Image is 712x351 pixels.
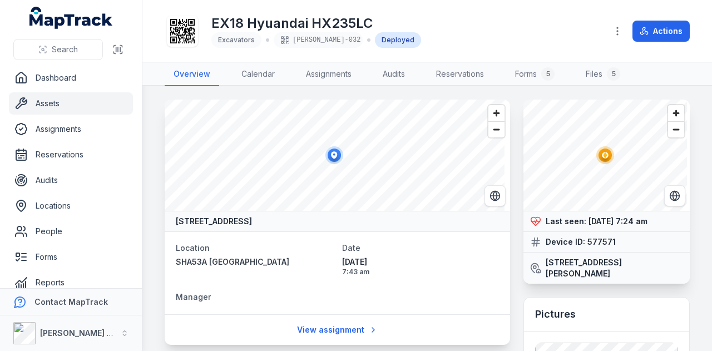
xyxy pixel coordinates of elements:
a: Dashboard [9,67,133,89]
div: Deployed [375,32,421,48]
span: Date [342,243,360,253]
canvas: Map [165,100,505,211]
a: Calendar [233,63,284,86]
span: Search [52,44,78,55]
a: Audits [374,63,414,86]
h3: Pictures [535,306,576,322]
h1: EX18 Hyuandai HX235LC [211,14,421,32]
span: Location [176,243,210,253]
strong: Contact MapTrack [34,297,108,306]
a: MapTrack [29,7,113,29]
div: [PERSON_NAME]-032 [274,32,363,48]
button: Actions [632,21,690,42]
a: Reservations [9,144,133,166]
strong: 577571 [587,236,616,248]
span: Excavators [218,36,255,44]
button: Switch to Satellite View [664,185,685,206]
button: Search [13,39,103,60]
span: 7:43 am [342,268,500,276]
time: 04/09/2025, 7:24:58 am [589,216,647,226]
button: Zoom in [668,105,684,121]
div: 5 [541,67,555,81]
a: Forms [9,246,133,268]
span: SHA53A [GEOGRAPHIC_DATA] [176,257,289,266]
a: Locations [9,195,133,217]
a: View assignment [290,319,385,340]
a: Assignments [9,118,133,140]
span: Manager [176,292,211,301]
a: Forms5 [506,63,563,86]
strong: Last seen: [546,216,586,227]
time: 04/09/2025, 7:43:32 am [342,256,500,276]
strong: Device ID: [546,236,585,248]
button: Zoom out [668,121,684,137]
a: Reservations [427,63,493,86]
a: Assets [9,92,133,115]
a: People [9,220,133,243]
a: Audits [9,169,133,191]
a: Assignments [297,63,360,86]
canvas: Map [523,100,687,211]
span: [DATE] 7:24 am [589,216,647,226]
strong: [STREET_ADDRESS][PERSON_NAME] [546,257,683,279]
button: Zoom in [488,105,505,121]
a: SHA53A [GEOGRAPHIC_DATA] [176,256,333,268]
a: Reports [9,271,133,294]
strong: [STREET_ADDRESS] [176,216,252,227]
button: Zoom out [488,121,505,137]
span: [DATE] [342,256,500,268]
a: Overview [165,63,219,86]
strong: [PERSON_NAME] Group [40,328,131,338]
a: Files5 [577,63,629,86]
div: 5 [607,67,620,81]
button: Switch to Satellite View [484,185,506,206]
